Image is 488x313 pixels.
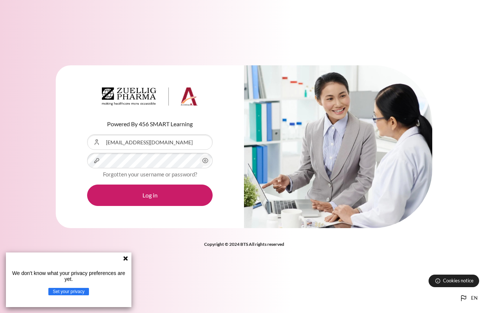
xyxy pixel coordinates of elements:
input: Username or Email Address [87,134,213,150]
a: Forgotten your username or password? [103,171,197,178]
button: Set your privacy [48,288,89,295]
img: Architeck [102,87,198,106]
button: Log in [87,185,213,206]
p: Powered By 456 SMART Learning [87,120,213,128]
button: Languages [456,291,481,306]
span: Cookies notice [443,277,474,284]
button: Cookies notice [429,275,479,287]
strong: Copyright © 2024 BTS All rights reserved [204,241,284,247]
a: Architeck [102,87,198,109]
span: en [471,295,478,302]
p: We don't know what your privacy preferences are yet. [9,270,128,282]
